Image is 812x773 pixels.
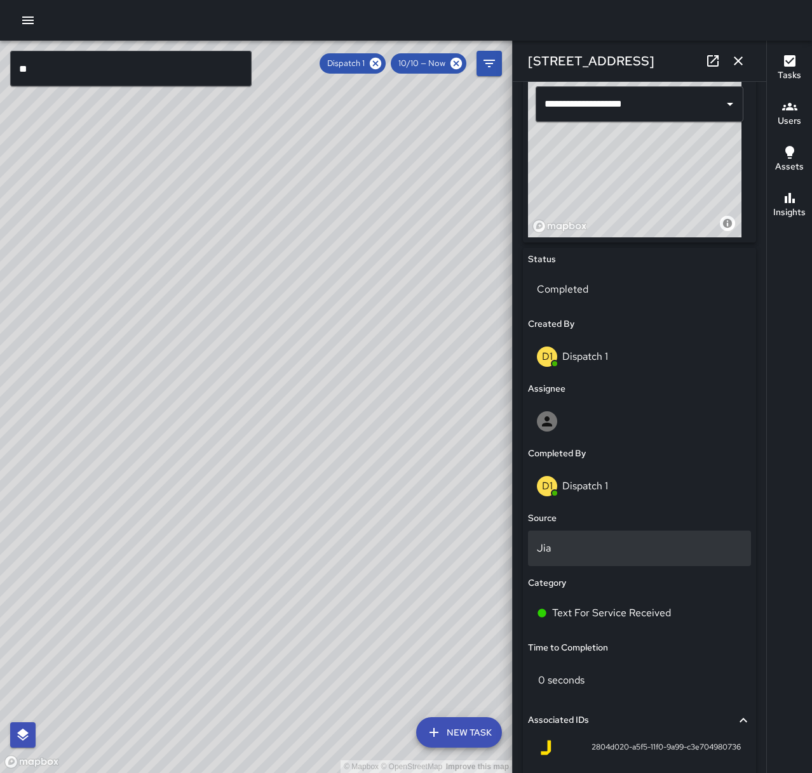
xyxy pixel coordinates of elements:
[320,57,372,70] span: Dispatch 1
[528,382,565,396] h6: Assignee
[528,576,566,590] h6: Category
[528,253,556,267] h6: Status
[552,605,671,621] p: Text For Service Received
[538,673,585,687] p: 0 seconds
[775,160,804,174] h6: Assets
[767,91,812,137] button: Users
[767,183,812,228] button: Insights
[528,317,574,331] h6: Created By
[391,57,453,70] span: 10/10 — Now
[537,541,742,556] p: Jia
[562,479,608,492] p: Dispatch 1
[562,350,608,363] p: Dispatch 1
[416,717,502,748] button: New Task
[528,713,589,727] h6: Associated IDs
[721,95,739,113] button: Open
[528,447,586,461] h6: Completed By
[542,479,553,494] p: D1
[767,137,812,183] button: Assets
[528,641,608,655] h6: Time to Completion
[778,114,801,128] h6: Users
[528,512,557,525] h6: Source
[542,349,553,364] p: D1
[773,206,806,220] h6: Insights
[391,53,466,74] div: 10/10 — Now
[528,51,654,71] h6: [STREET_ADDRESS]
[320,53,386,74] div: Dispatch 1
[537,282,742,297] p: Completed
[477,51,502,76] button: Filters
[528,706,751,735] button: Associated IDs
[592,741,741,754] span: 2804d020-a5f5-11f0-9a99-c3e704980736
[778,69,801,83] h6: Tasks
[767,46,812,91] button: Tasks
